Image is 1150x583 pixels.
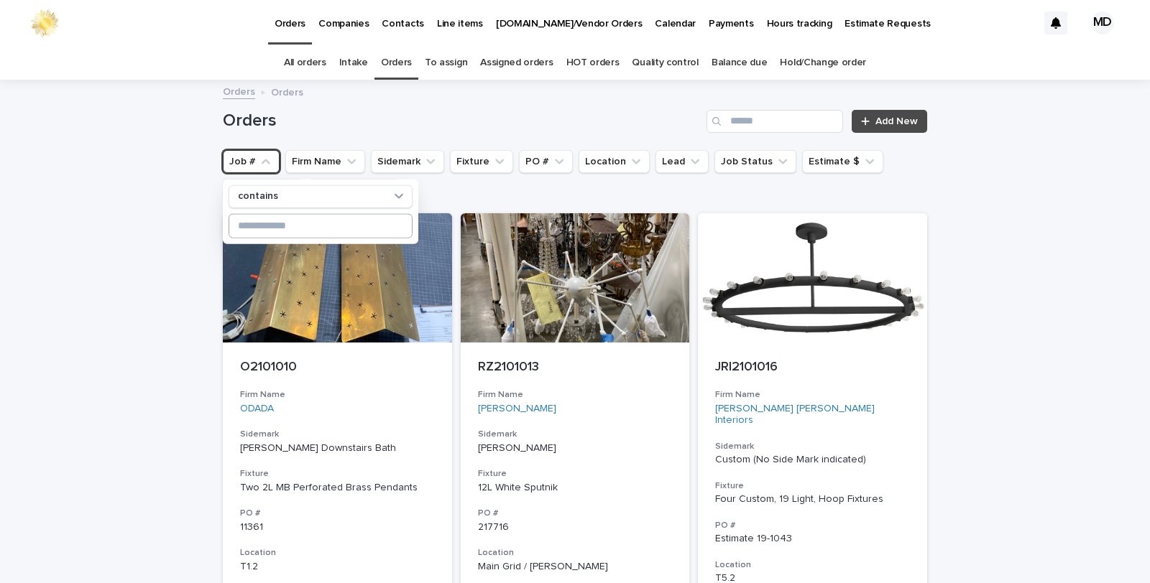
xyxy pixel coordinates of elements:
[715,493,910,505] div: Four Custom, 19 Light, Hoop Fixtures
[655,150,709,173] button: Lead
[478,389,673,401] h3: Firm Name
[240,442,435,454] p: [PERSON_NAME] Downstairs Bath
[381,46,412,80] a: Orders
[852,110,927,133] a: Add New
[566,46,620,80] a: HOT orders
[240,561,435,573] p: T1.2
[240,429,435,440] h3: Sidemark
[715,533,910,545] p: Estimate 19-1043
[715,389,910,401] h3: Firm Name
[519,150,573,173] button: PO #
[240,521,435,533] p: 11361
[478,561,673,573] p: Main Grid / [PERSON_NAME]
[715,520,910,531] h3: PO #
[371,150,444,173] button: Sidemark
[223,83,255,99] a: Orders
[339,46,368,80] a: Intake
[29,9,60,37] img: 0ffKfDbyRa2Iv8hnaAqg
[480,46,553,80] a: Assigned orders
[802,150,883,173] button: Estimate $
[478,360,673,376] p: RZ2101013
[478,547,673,559] h3: Location
[240,482,435,494] div: Two 2L MB Perforated Brass Pendants
[478,429,673,440] h3: Sidemark
[875,116,918,126] span: Add New
[478,403,556,415] a: [PERSON_NAME]
[478,482,673,494] div: 12L White Sputnik
[579,150,650,173] button: Location
[240,547,435,559] h3: Location
[240,508,435,519] h3: PO #
[450,150,513,173] button: Fixture
[478,468,673,480] h3: Fixture
[707,110,843,133] input: Search
[223,111,701,131] h1: Orders
[238,190,278,202] p: contains
[240,468,435,480] h3: Fixture
[478,508,673,519] h3: PO #
[780,46,866,80] a: Hold/Change order
[632,46,698,80] a: Quality control
[240,389,435,401] h3: Firm Name
[425,46,467,80] a: To assign
[715,559,910,571] h3: Location
[478,442,673,454] p: [PERSON_NAME]
[285,150,365,173] button: Firm Name
[715,441,910,452] h3: Sidemark
[240,360,435,376] p: O2101010
[715,480,910,492] h3: Fixture
[715,403,910,427] a: [PERSON_NAME] [PERSON_NAME] Interiors
[715,360,910,376] p: JRI2101016
[714,150,796,173] button: Job Status
[271,83,303,99] p: Orders
[1091,11,1114,34] div: MD
[478,521,673,533] p: 217716
[715,454,910,466] p: Custom (No Side Mark indicated)
[712,46,768,80] a: Balance due
[240,403,274,415] a: ODADA
[284,46,326,80] a: All orders
[223,150,280,173] button: Job #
